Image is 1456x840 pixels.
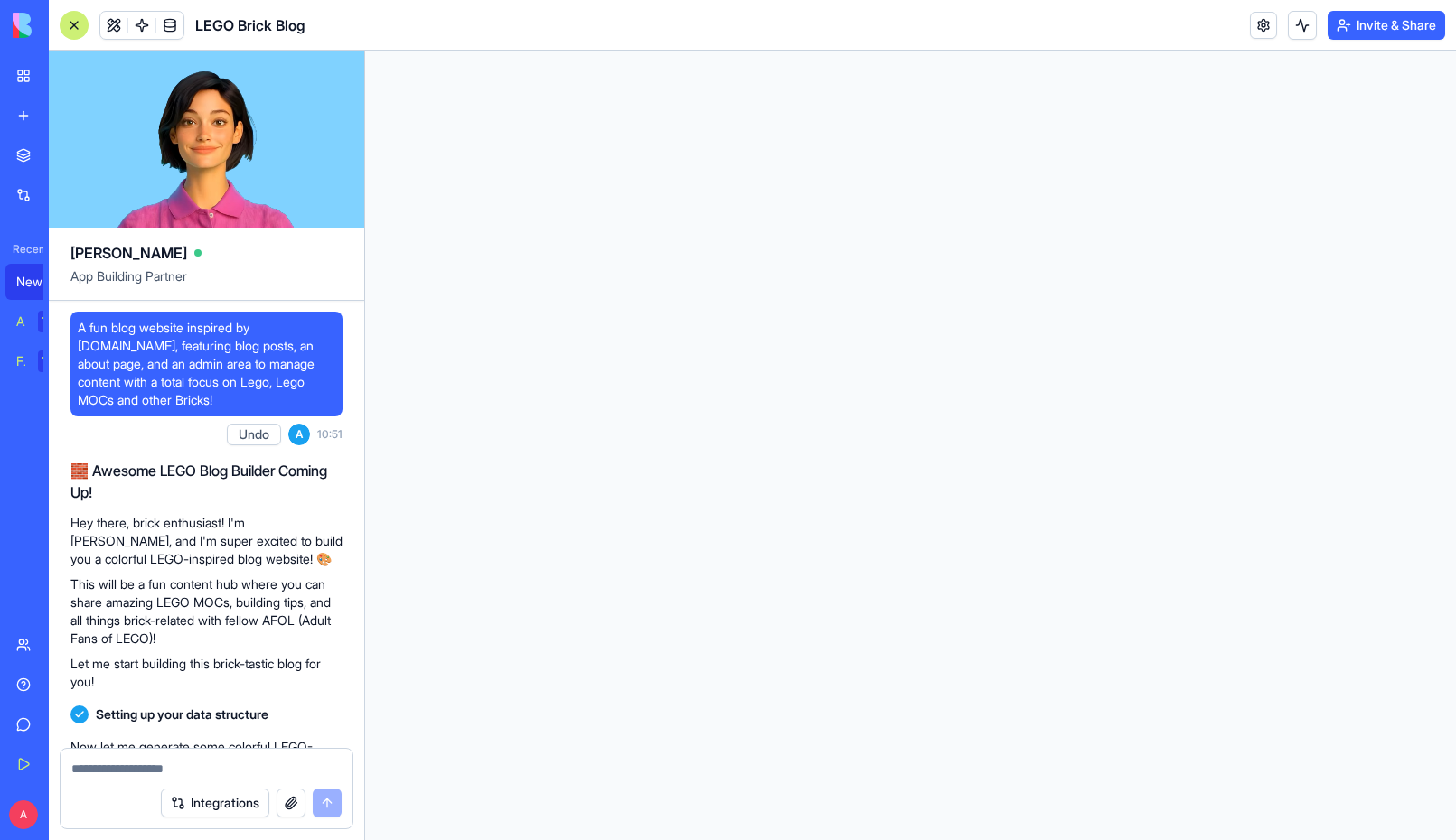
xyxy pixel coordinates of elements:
[317,427,343,442] span: 10:51
[195,14,305,36] span: LEGO Brick Blog
[1328,11,1445,40] button: Invite & Share
[16,352,25,370] div: Feedback Form
[38,311,67,332] div: TRY
[70,242,187,264] span: [PERSON_NAME]
[16,313,25,331] div: AI Logo Generator
[70,738,343,774] p: Now let me generate some colorful LEGO-themed images for the demo blog posts:
[70,655,343,691] p: Let me start building this brick-tastic blog for you!
[16,273,67,291] div: New App
[70,514,343,568] p: Hey there, brick enthusiast! I'm [PERSON_NAME], and I'm super excited to build you a colorful LEG...
[5,303,78,340] a: AI Logo GeneratorTRY
[5,343,78,379] a: Feedback FormTRY
[9,800,38,829] span: A
[161,789,269,817] button: Integrations
[5,264,78,300] a: New App
[288,424,310,445] span: A
[78,319,335,409] span: A fun blog website inspired by [DOMAIN_NAME], featuring blog posts, an about page, and an admin a...
[38,350,67,372] div: TRY
[70,267,343,300] span: App Building Partner
[70,460,343,503] h2: 🧱 Awesome LEGO Blog Builder Coming Up!
[13,13,125,38] img: logo
[5,242,43,257] span: Recent
[227,424,281,445] button: Undo
[96,705,268,723] span: Setting up your data structure
[70,575,343,648] p: This will be a fun content hub where you can share amazing LEGO MOCs, building tips, and all thin...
